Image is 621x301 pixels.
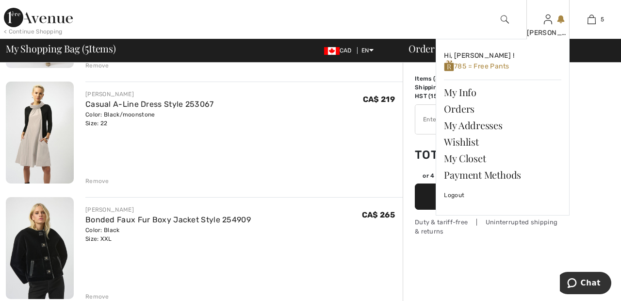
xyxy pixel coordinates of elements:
[85,100,214,109] a: Casual A-Line Dress Style 253067
[85,226,251,243] div: Color: Black Size: XXL
[415,217,560,236] div: Duty & tariff-free | Uninterrupted shipping & returns
[415,83,466,92] td: Shipping
[444,167,561,183] a: Payment Methods
[85,215,251,224] a: Bonded Faux Fur Boxy Jacket Style 254909
[444,134,561,150] a: Wishlist
[6,197,74,299] img: Bonded Faux Fur Boxy Jacket Style 254909
[85,90,214,99] div: [PERSON_NAME]
[444,62,509,70] span: 785 = Free Pants
[570,14,613,25] a: 5
[588,14,596,25] img: My Bag
[544,14,552,25] img: My Info
[324,47,356,54] span: CAD
[85,205,251,214] div: [PERSON_NAME]
[85,61,109,70] div: Remove
[85,177,109,185] div: Remove
[423,171,560,180] div: or 4 payments of with
[444,183,561,207] a: Logout
[444,51,514,60] span: Hi, [PERSON_NAME] !
[444,100,561,117] a: Orders
[85,41,89,54] span: 5
[415,105,533,134] input: Promo code
[527,28,570,38] div: [PERSON_NAME]
[601,15,604,24] span: 5
[397,44,615,53] div: Order Summary
[361,47,374,54] span: EN
[544,15,552,24] a: Sign In
[415,184,560,210] button: Proceed to Summary
[362,210,395,219] span: CA$ 265
[444,117,561,134] a: My Addresses
[324,47,340,55] img: Canadian Dollar
[4,27,63,36] div: < Continue Shopping
[415,92,466,100] td: HST (15%)
[85,292,109,301] div: Remove
[560,272,611,296] iframe: Opens a widget where you can chat to one of our agents
[6,82,74,184] img: Casual A-Line Dress Style 253067
[415,171,560,184] div: or 4 payments ofCA$ 296.99withSezzle Click to learn more about Sezzle
[501,14,509,25] img: search the website
[444,84,561,100] a: My Info
[85,110,214,128] div: Color: Black/moonstone Size: 22
[444,47,561,76] a: Hi, [PERSON_NAME] ! 785 = Free Pants
[4,8,73,27] img: 1ère Avenue
[363,95,395,104] span: CA$ 219
[415,74,466,83] td: Items ( )
[6,44,116,53] span: My Shopping Bag ( Items)
[444,150,561,167] a: My Closet
[444,60,454,72] img: loyalty_logo_r.svg
[415,138,466,171] td: Total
